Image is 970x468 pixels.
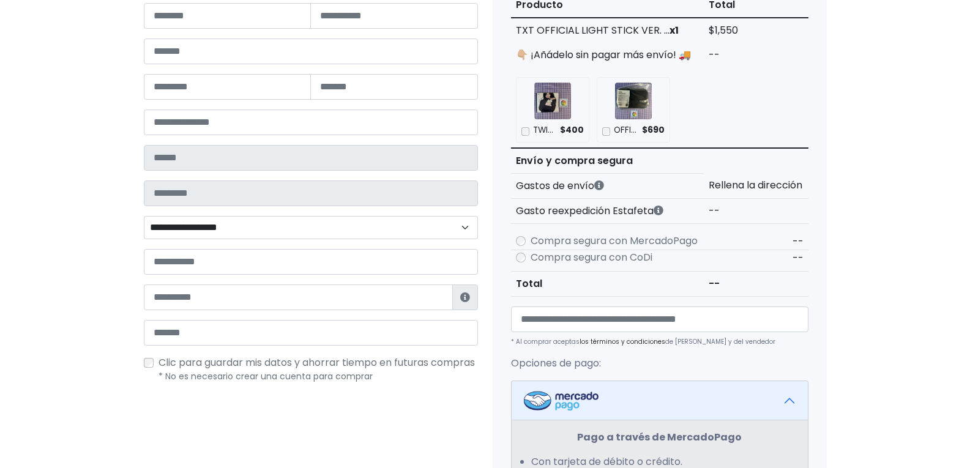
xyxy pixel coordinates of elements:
a: los términos y condiciones [580,337,665,346]
p: * Al comprar aceptas de [PERSON_NAME] y del vendedor [511,337,808,346]
th: Envío y compra segura [511,148,704,174]
label: Compra segura con MercadoPago [531,234,698,248]
i: Los gastos de envío dependen de códigos postales. ¡Te puedes llevar más productos en un solo envío ! [594,180,604,190]
img: Mercadopago Logo [524,391,599,410]
i: Estafeta cobra este monto extra por ser un CP de difícil acceso [654,206,663,215]
td: Rellena la dirección [704,173,808,198]
img: OFFICIAL LIGHT STICK CASE TXT [615,83,652,119]
p: TWICE JIHYO ALBUM [533,124,556,136]
th: Total [511,271,704,296]
td: $1,550 [704,18,808,43]
span: $690 [642,124,665,136]
th: Gasto reexpedición Estafeta [511,198,704,223]
th: Gastos de envío [511,173,704,198]
td: -- [704,43,808,67]
td: -- [704,198,808,223]
p: Opciones de pago: [511,356,808,371]
span: -- [793,234,804,248]
td: -- [704,271,808,296]
td: 👇🏼 ¡Añádelo sin pagar más envío! 🚚 [511,43,704,67]
span: -- [793,251,804,265]
p: OFFICIAL LIGHT STICK CASE TXT [614,124,638,136]
p: * No es necesario crear una cuenta para comprar [159,370,478,383]
i: Estafeta lo usará para ponerse en contacto en caso de tener algún problema con el envío [460,292,470,302]
label: Compra segura con CoDi [531,250,652,265]
strong: x1 [670,23,679,37]
strong: Pago a través de MercadoPago [577,430,742,444]
span: Clic para guardar mis datos y ahorrar tiempo en futuras compras [159,355,475,370]
img: TWICE JIHYO ALBUM [534,83,571,119]
td: TXT OFFICIAL LIGHT STICK VER. ... [511,18,704,43]
span: $400 [560,124,584,136]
